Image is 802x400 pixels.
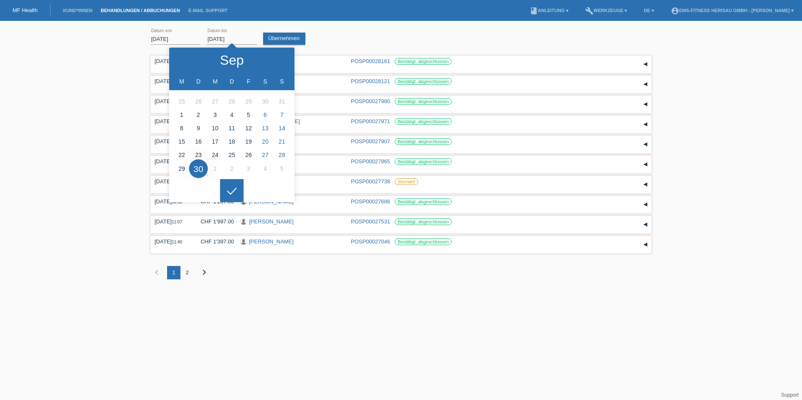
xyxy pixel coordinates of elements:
[781,392,799,398] a: Support
[194,218,234,225] div: CHF 1'997.00
[155,138,188,144] div: [DATE]
[395,58,452,65] label: Bestätigt, abgeschlossen
[351,78,390,84] a: POSP00028121
[155,78,188,84] div: [DATE]
[59,8,96,13] a: Kund*innen
[395,218,452,225] label: Bestätigt, abgeschlossen
[639,218,652,231] div: auf-/zuklappen
[395,178,418,185] label: Storniert
[351,178,390,185] a: POSP00027738
[172,240,182,244] span: 11:40
[395,198,452,205] label: Bestätigt, abgeschlossen
[155,58,188,64] div: [DATE]
[13,7,38,13] a: MF Health
[249,218,294,225] a: [PERSON_NAME]
[395,158,452,165] label: Bestätigt, abgeschlossen
[585,7,594,15] i: build
[639,198,652,211] div: auf-/zuklappen
[155,118,188,124] div: [DATE]
[395,78,452,85] label: Bestätigt, abgeschlossen
[667,8,798,13] a: account_circleEMS-Fitness Herisau GmbH - [PERSON_NAME] ▾
[155,178,188,185] div: [DATE]
[194,238,234,245] div: CHF 1'397.00
[351,58,390,64] a: POSP00028161
[351,198,390,205] a: POSP00027686
[155,98,188,104] div: [DATE]
[639,178,652,191] div: auf-/zuklappen
[525,8,573,13] a: bookAnleitung ▾
[263,33,305,45] a: Übernehmen
[220,53,244,67] div: Sep
[639,138,652,151] div: auf-/zuklappen
[639,58,652,71] div: auf-/zuklappen
[395,238,452,245] label: Bestätigt, abgeschlossen
[581,8,632,13] a: buildWerkzeuge ▾
[155,218,188,225] div: [DATE]
[155,158,188,165] div: [DATE]
[395,98,452,105] label: Bestätigt, abgeschlossen
[395,138,452,145] label: Bestätigt, abgeschlossen
[639,78,652,91] div: auf-/zuklappen
[671,7,679,15] i: account_circle
[172,220,182,224] span: 11:07
[530,7,538,15] i: book
[96,8,184,13] a: Behandlungen / Abbuchungen
[184,8,232,13] a: E-Mail Support
[351,138,390,144] a: POSP00027907
[639,238,652,251] div: auf-/zuklappen
[199,267,209,277] i: chevron_right
[639,158,652,171] div: auf-/zuklappen
[639,98,652,111] div: auf-/zuklappen
[639,118,652,131] div: auf-/zuklappen
[172,200,182,204] span: 10:52
[152,267,162,277] i: chevron_left
[351,238,390,245] a: POSP00027046
[351,98,390,104] a: POSP00027980
[167,266,180,279] div: 1
[180,266,194,279] div: 2
[351,158,390,165] a: POSP00027865
[351,218,390,225] a: POSP00027531
[351,118,390,124] a: POSP00027971
[155,198,188,205] div: [DATE]
[249,238,294,245] a: [PERSON_NAME]
[640,8,658,13] a: DE ▾
[395,118,452,125] label: Bestätigt, abgeschlossen
[155,238,188,245] div: [DATE]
